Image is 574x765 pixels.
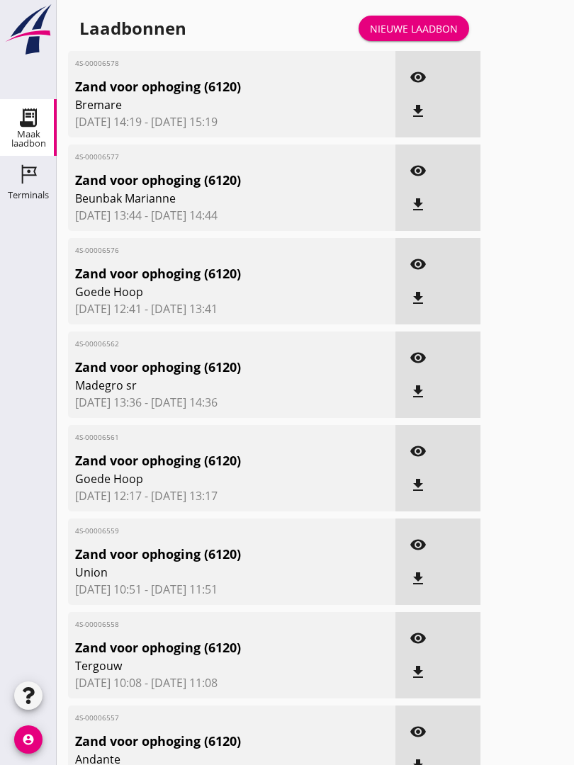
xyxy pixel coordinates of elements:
[370,21,458,36] div: Nieuwe laadbon
[75,487,388,504] span: [DATE] 12:17 - [DATE] 13:17
[410,69,427,86] i: visibility
[410,103,427,120] i: file_download
[3,4,54,56] img: logo-small.a267ee39.svg
[410,349,427,366] i: visibility
[75,674,388,691] span: [DATE] 10:08 - [DATE] 11:08
[75,358,336,377] span: Zand voor ophoging (6120)
[75,657,336,674] span: Tergouw
[75,377,336,394] span: Madegro sr
[75,58,336,69] span: 4S-00006578
[75,638,336,657] span: Zand voor ophoging (6120)
[410,383,427,400] i: file_download
[410,196,427,213] i: file_download
[410,664,427,681] i: file_download
[410,443,427,460] i: visibility
[75,394,388,411] span: [DATE] 13:36 - [DATE] 14:36
[75,207,388,224] span: [DATE] 13:44 - [DATE] 14:44
[410,256,427,273] i: visibility
[75,283,336,300] span: Goede Hoop
[410,570,427,587] i: file_download
[75,470,336,487] span: Goede Hoop
[75,581,388,598] span: [DATE] 10:51 - [DATE] 11:51
[410,536,427,553] i: visibility
[75,171,336,190] span: Zand voor ophoging (6120)
[75,564,336,581] span: Union
[75,96,336,113] span: Bremare
[75,339,336,349] span: 4S-00006562
[75,451,336,470] span: Zand voor ophoging (6120)
[410,290,427,307] i: file_download
[75,300,388,317] span: [DATE] 12:41 - [DATE] 13:41
[14,725,43,754] i: account_circle
[75,713,336,723] span: 4S-00006557
[410,723,427,740] i: visibility
[8,191,49,200] div: Terminals
[410,162,427,179] i: visibility
[75,113,388,130] span: [DATE] 14:19 - [DATE] 15:19
[79,17,186,40] div: Laadbonnen
[75,77,336,96] span: Zand voor ophoging (6120)
[410,477,427,494] i: file_download
[75,619,336,630] span: 4S-00006558
[410,630,427,647] i: visibility
[359,16,469,41] a: Nieuwe laadbon
[75,152,336,162] span: 4S-00006577
[75,245,336,256] span: 4S-00006576
[75,264,336,283] span: Zand voor ophoging (6120)
[75,432,336,443] span: 4S-00006561
[75,732,336,751] span: Zand voor ophoging (6120)
[75,526,336,536] span: 4S-00006559
[75,545,336,564] span: Zand voor ophoging (6120)
[75,190,336,207] span: Beunbak Marianne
